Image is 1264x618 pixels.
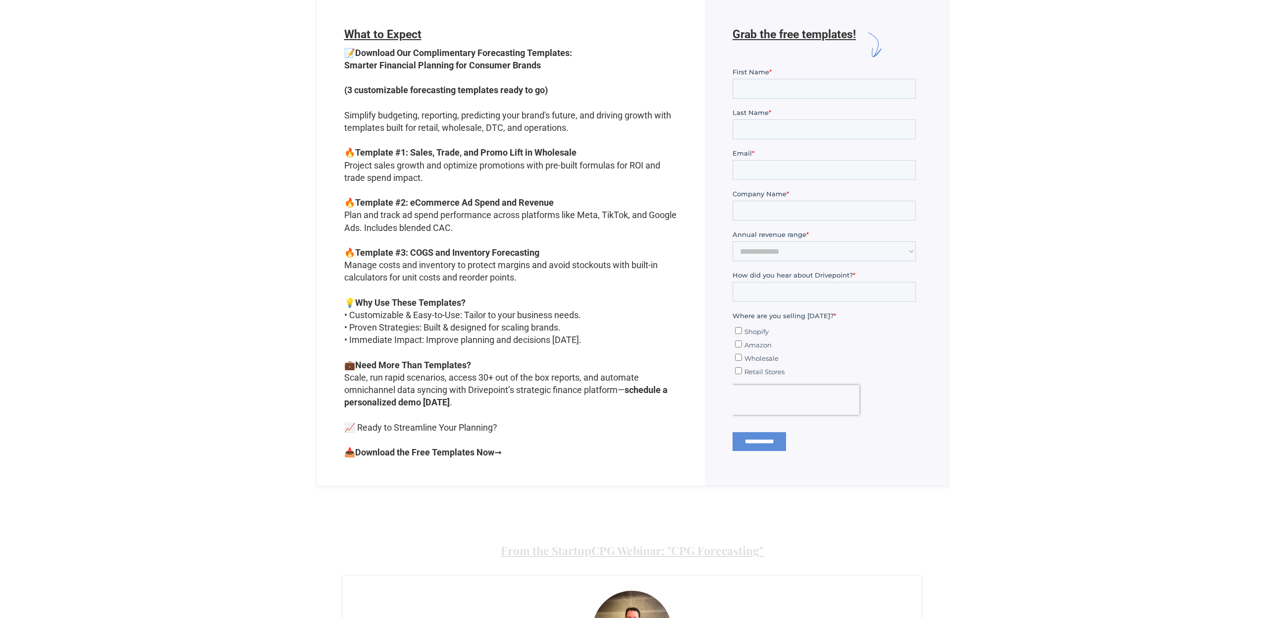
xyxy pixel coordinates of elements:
[344,48,572,70] strong: Download Our Complimentary Forecasting Templates: Smarter Financial Planning for Consumer Brands
[344,47,678,474] p: 📝 Simplify budgeting, reporting, predicting your brand's future, and driving growth with template...
[355,360,471,370] strong: Need More Than Templates?
[355,447,494,457] strong: Download the Free Templates Now
[344,28,421,41] span: What to Expect
[355,297,466,308] strong: Why Use These Templates?
[733,28,856,62] h6: Grab the free templates!
[355,147,577,158] strong: Template #1: Sales, Trade, and Promo Lift in Wholesale
[490,542,774,564] h2: From the StartupCPG Webinar: "CPG Forecasting"
[344,28,678,473] form: BRIX - Contact V3
[355,247,539,258] strong: Template #3: COGS and Inventory Forecasting
[733,67,920,458] iframe: Form 0
[355,197,554,208] strong: Template #2: eCommerce Ad Spend and Revenue
[856,28,890,62] img: arrow
[344,85,548,95] strong: (3 customizable forecasting templates ready to go)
